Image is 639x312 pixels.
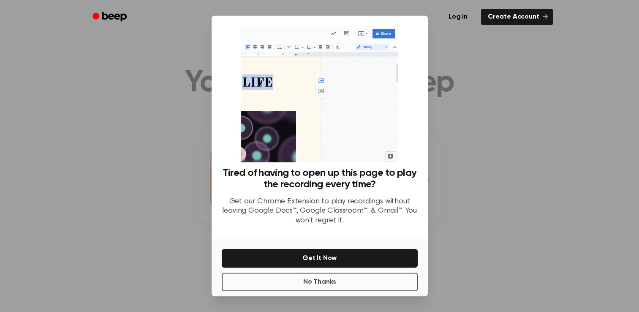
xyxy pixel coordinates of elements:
[241,26,398,162] img: Beep extension in action
[222,167,418,190] h3: Tired of having to open up this page to play the recording every time?
[481,9,553,25] a: Create Account
[222,273,418,291] button: No Thanks
[440,7,476,27] a: Log in
[222,249,418,268] button: Get It Now
[87,9,134,25] a: Beep
[222,197,418,226] p: Get our Chrome Extension to play recordings without leaving Google Docs™, Google Classroom™, & Gm...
